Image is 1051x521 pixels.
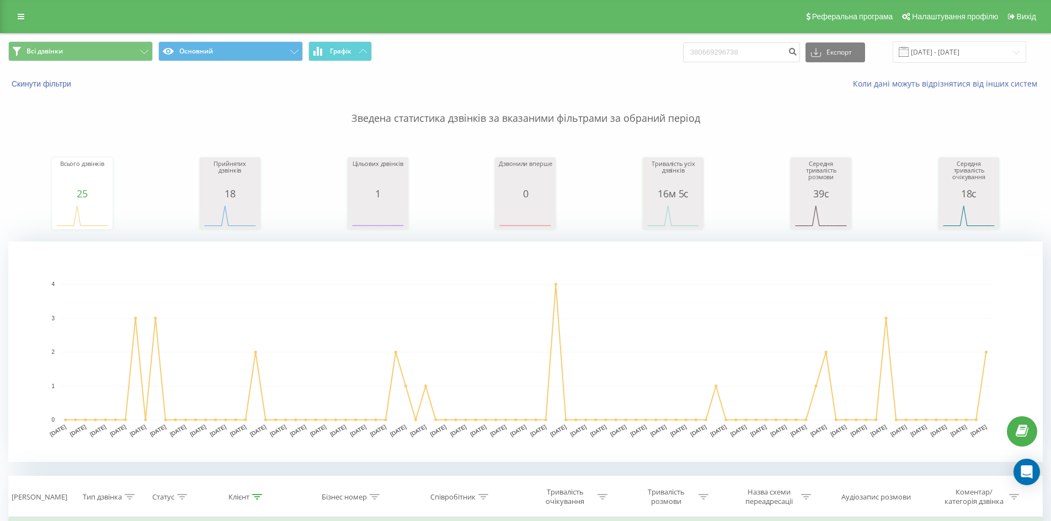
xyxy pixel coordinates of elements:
text: [DATE] [969,423,988,437]
div: Тип дзвінка [83,492,122,502]
text: [DATE] [529,423,547,437]
text: 3 [51,315,55,321]
text: [DATE] [69,423,87,437]
svg: A chart. [350,199,406,232]
span: Вихід [1017,12,1036,21]
span: Реферальна програма [812,12,893,21]
text: [DATE] [289,423,307,437]
text: [DATE] [789,423,808,437]
div: Коментар/категорія дзвінка [942,487,1006,506]
button: Всі дзвінки [8,41,153,61]
button: Графік [308,41,372,61]
text: [DATE] [749,423,767,437]
span: Налаштування профілю [912,12,998,21]
svg: A chart. [202,199,258,232]
a: Коли дані можуть відрізнятися вiд інших систем [853,78,1043,89]
text: [DATE] [709,423,728,437]
text: [DATE] [910,423,928,437]
text: [DATE] [589,423,607,437]
text: [DATE] [930,423,948,437]
input: Пошук за номером [683,42,800,62]
text: [DATE] [869,423,888,437]
div: Тривалість усіх дзвінків [645,160,701,188]
text: [DATE] [449,423,467,437]
text: [DATE] [850,423,868,437]
div: [PERSON_NAME] [12,492,67,502]
text: [DATE] [389,423,407,437]
div: Клієнт [228,492,249,502]
text: [DATE] [349,423,367,437]
text: [DATE] [489,423,508,437]
div: A chart. [8,241,1043,462]
button: Скинути фільтри [8,79,77,89]
div: 39с [793,188,849,199]
svg: A chart. [498,199,553,232]
text: [DATE] [649,423,668,437]
text: [DATE] [509,423,527,437]
div: 0 [498,188,553,199]
div: Середня тривалість розмови [793,160,849,188]
text: 1 [51,383,55,389]
div: 16м 5с [645,188,701,199]
text: [DATE] [149,423,167,437]
div: Назва схеми переадресації [739,487,798,506]
svg: A chart. [645,199,701,232]
text: [DATE] [229,423,247,437]
text: [DATE] [169,423,187,437]
text: [DATE] [129,423,147,437]
text: [DATE] [549,423,568,437]
text: [DATE] [109,423,127,437]
text: [DATE] [809,423,828,437]
button: Основний [158,41,303,61]
div: Open Intercom Messenger [1013,459,1040,485]
text: [DATE] [669,423,687,437]
text: [DATE] [209,423,227,437]
div: Статус [152,492,174,502]
p: Зведена статистика дзвінків за вказаними фільтрами за обраний період [8,89,1043,126]
text: [DATE] [329,423,347,437]
div: Співробітник [430,492,476,502]
text: [DATE] [949,423,968,437]
text: [DATE] [770,423,788,437]
div: Всього дзвінків [55,160,110,188]
text: [DATE] [49,423,67,437]
text: [DATE] [829,423,847,437]
text: [DATE] [469,423,487,437]
text: [DATE] [249,423,267,437]
span: Всі дзвінки [26,47,63,56]
div: 18 [202,188,258,199]
text: [DATE] [429,423,447,437]
text: [DATE] [369,423,387,437]
text: [DATE] [409,423,428,437]
text: [DATE] [689,423,707,437]
div: 18с [941,188,996,199]
text: [DATE] [309,423,327,437]
svg: A chart. [941,199,996,232]
div: 25 [55,188,110,199]
div: Цільових дзвінків [350,160,406,188]
text: [DATE] [89,423,107,437]
div: 1 [350,188,406,199]
div: Прийнятих дзвінків [202,160,258,188]
div: Тривалість очікування [536,487,595,506]
button: Експорт [805,42,865,62]
text: [DATE] [729,423,748,437]
div: Аудіозапис розмови [841,492,911,502]
div: Середня тривалість очікування [941,160,996,188]
div: Дзвонили вперше [498,160,553,188]
svg: A chart. [793,199,849,232]
text: [DATE] [609,423,627,437]
svg: A chart. [55,199,110,232]
text: [DATE] [569,423,588,437]
text: [DATE] [629,423,648,437]
text: [DATE] [269,423,287,437]
text: 4 [51,281,55,287]
text: 0 [51,417,55,423]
